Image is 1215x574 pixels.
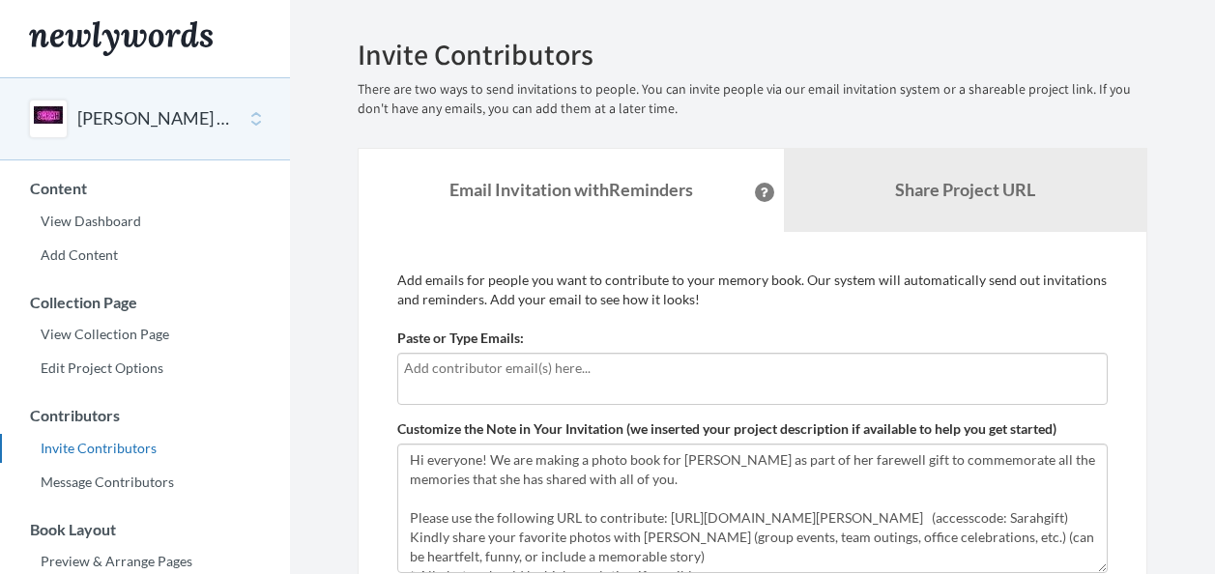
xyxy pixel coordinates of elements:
label: Customize the Note in Your Invitation (we inserted your project description if available to help ... [397,419,1056,439]
h2: Invite Contributors [358,39,1147,71]
strong: Email Invitation with Reminders [449,179,693,200]
input: Add contributor email(s) here... [404,358,1101,379]
img: Newlywords logo [29,21,213,56]
textarea: Hi everyone! We are making a photo book for [PERSON_NAME] as part of her farewell gift to commemo... [397,444,1108,573]
p: Add emails for people you want to contribute to your memory book. Our system will automatically s... [397,271,1108,309]
h3: Collection Page [1,294,290,311]
p: There are two ways to send invitations to people. You can invite people via our email invitation ... [358,80,1147,119]
h3: Content [1,180,290,197]
h3: Contributors [1,407,290,424]
b: Share Project URL [895,179,1035,200]
label: Paste or Type Emails: [397,329,524,348]
button: [PERSON_NAME] @ Sony [77,106,234,131]
h3: Book Layout [1,521,290,538]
